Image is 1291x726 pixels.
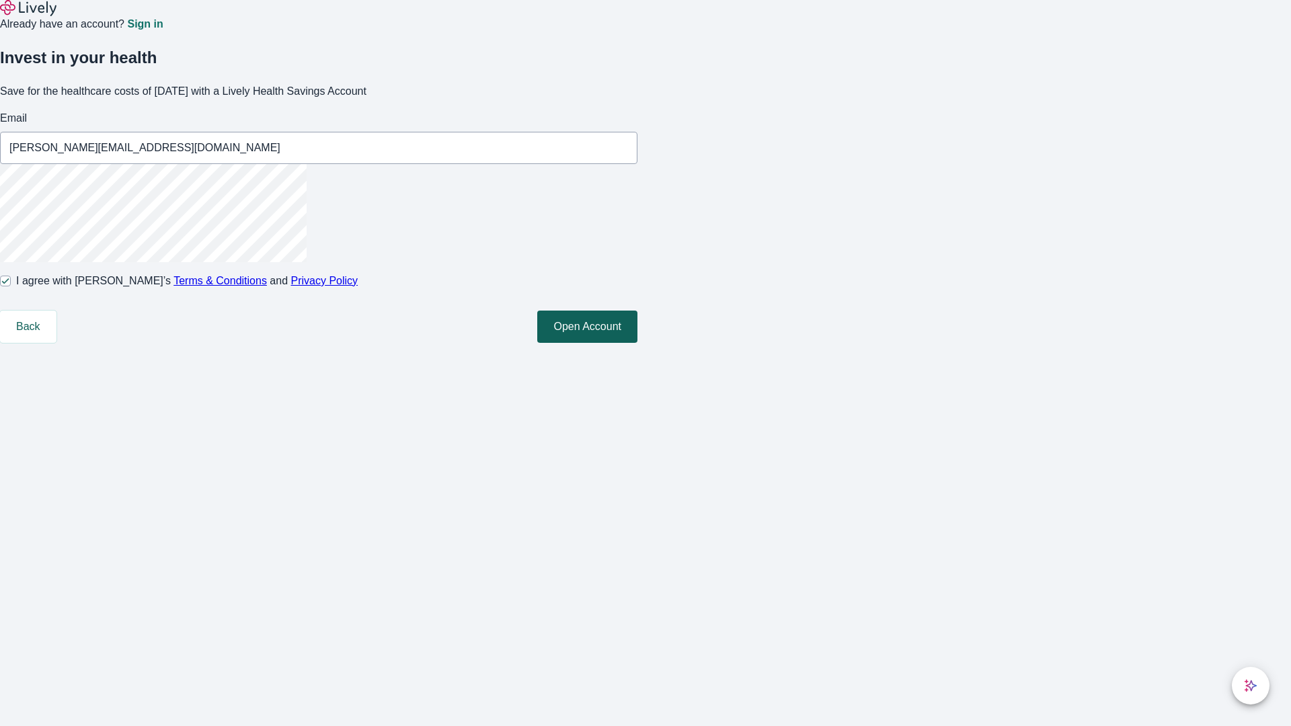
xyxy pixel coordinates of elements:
[173,275,267,286] a: Terms & Conditions
[291,275,358,286] a: Privacy Policy
[16,273,358,289] span: I agree with [PERSON_NAME]’s and
[127,19,163,30] a: Sign in
[537,311,637,343] button: Open Account
[1244,679,1257,692] svg: Lively AI Assistant
[1232,667,1269,704] button: chat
